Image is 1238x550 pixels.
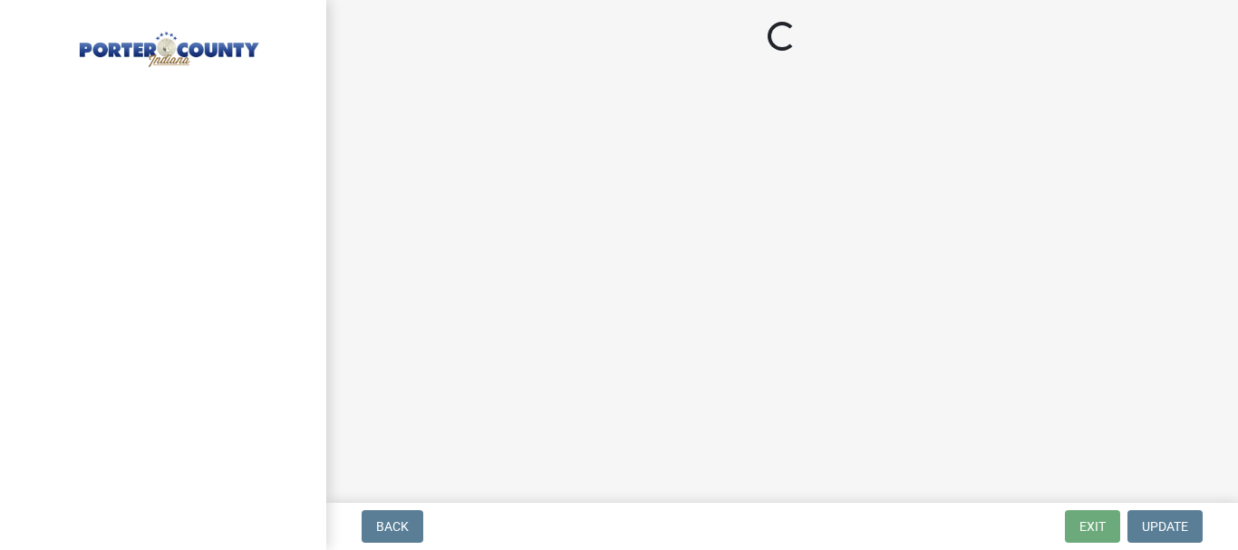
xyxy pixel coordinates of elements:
button: Update [1127,510,1203,543]
button: Exit [1065,510,1120,543]
img: Porter County, Indiana [36,19,297,70]
span: Update [1142,519,1188,534]
button: Back [362,510,423,543]
span: Back [376,519,409,534]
